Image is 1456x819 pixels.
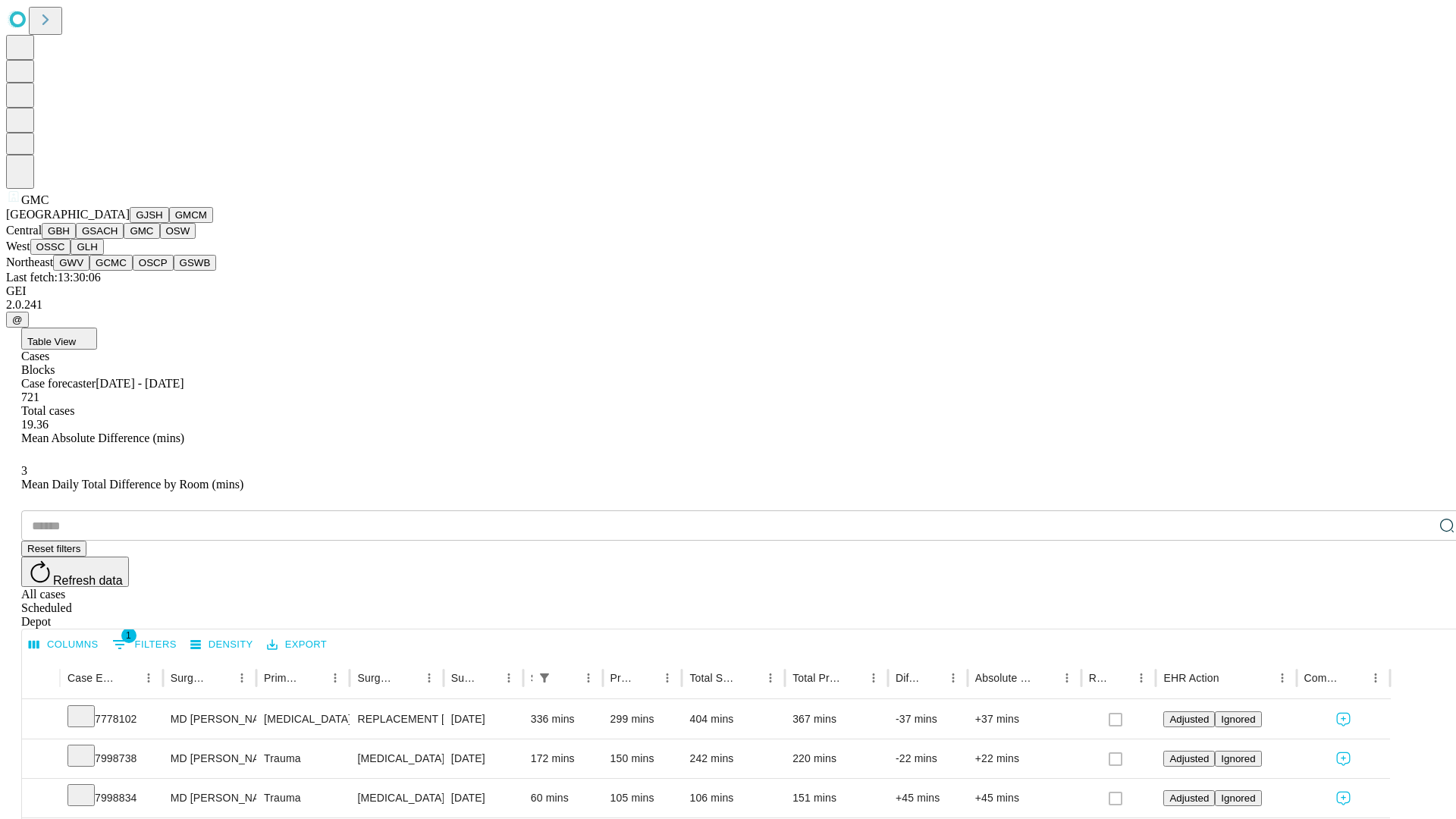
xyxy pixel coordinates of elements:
button: Expand [30,786,52,812]
button: GSACH [76,223,124,239]
div: 60 mins [531,779,595,817]
button: GBH [42,223,76,239]
button: Sort [1221,667,1242,689]
button: Sort [557,667,578,689]
div: 404 mins [689,700,777,739]
span: Northeast [6,256,53,268]
button: Menu [1365,667,1386,689]
div: Trauma [264,779,342,817]
button: Select columns [25,633,102,657]
button: Expand [30,707,52,733]
div: MD [PERSON_NAME] Md [171,700,249,739]
div: +37 mins [975,700,1074,739]
div: REPLACEMENT [MEDICAL_DATA], BYPASS WITH PROSTHETIC VALVE [357,700,435,739]
div: Trauma [264,739,342,778]
span: 3 [21,464,27,477]
span: @ [12,314,23,325]
button: Table View [21,328,97,350]
button: Menu [138,667,159,689]
span: Ignored [1221,753,1255,764]
div: 242 mins [689,739,777,778]
div: MD [PERSON_NAME] [171,779,249,817]
button: Sort [477,667,498,689]
button: Sort [842,667,863,689]
div: Scheduled In Room Duration [531,672,532,684]
button: GCMC [89,255,133,271]
div: Surgery Date [451,672,475,684]
span: Ignored [1221,792,1255,804]
span: [GEOGRAPHIC_DATA] [6,208,130,221]
button: GJSH [130,207,169,223]
div: 367 mins [792,700,880,739]
button: Menu [1272,667,1293,689]
button: Refresh data [21,557,129,587]
div: MD [PERSON_NAME] [171,739,249,778]
span: 721 [21,391,39,403]
div: 106 mins [689,779,777,817]
div: 150 mins [610,739,675,778]
span: Ignored [1221,714,1255,725]
span: Last fetch: 13:30:06 [6,271,101,284]
button: Menu [419,667,440,689]
span: Refresh data [53,574,123,587]
div: 7998738 [67,739,155,778]
button: OSW [160,223,196,239]
div: -22 mins [896,739,960,778]
button: Sort [921,667,943,689]
button: Sort [739,667,760,689]
button: Sort [397,667,419,689]
span: Adjusted [1169,714,1209,725]
span: Mean Absolute Difference (mins) [21,431,184,444]
button: Sort [635,667,657,689]
button: Menu [657,667,678,689]
div: 1 active filter [534,667,555,689]
button: Reset filters [21,541,86,557]
div: Surgeon Name [171,672,209,684]
div: 2.0.241 [6,298,1450,312]
button: Menu [1131,667,1152,689]
button: Menu [578,667,599,689]
button: Sort [1344,667,1365,689]
div: 172 mins [531,739,595,778]
span: Total cases [21,404,74,417]
div: 105 mins [610,779,675,817]
button: OSCP [133,255,174,271]
div: [MEDICAL_DATA] [264,700,342,739]
button: GMCM [169,207,213,223]
button: Adjusted [1163,711,1215,727]
button: Adjusted [1163,790,1215,806]
div: [DATE] [451,700,516,739]
div: 299 mins [610,700,675,739]
span: GMC [21,193,49,206]
button: Ignored [1215,711,1261,727]
button: Menu [863,667,884,689]
div: 220 mins [792,739,880,778]
span: West [6,240,30,253]
button: Menu [943,667,964,689]
div: [MEDICAL_DATA] LYMPH NODE OPEN SUPERFICIAL [357,779,435,817]
span: Central [6,224,42,237]
button: Show filters [108,632,180,657]
div: EHR Action [1163,672,1219,684]
button: OSSC [30,239,71,255]
div: Case Epic Id [67,672,115,684]
div: Absolute Difference [975,672,1034,684]
button: Sort [303,667,325,689]
button: @ [6,312,29,328]
div: Resolved in EHR [1089,672,1109,684]
button: Ignored [1215,790,1261,806]
span: Case forecaster [21,377,96,390]
div: Predicted In Room Duration [610,672,635,684]
button: GWV [53,255,89,271]
button: Sort [117,667,138,689]
div: +22 mins [975,739,1074,778]
div: Total Predicted Duration [792,672,840,684]
button: GSWB [174,255,217,271]
div: [DATE] [451,739,516,778]
button: GMC [124,223,159,239]
div: Primary Service [264,672,302,684]
span: 19.36 [21,418,49,431]
div: [DATE] [451,779,516,817]
div: Total Scheduled Duration [689,672,737,684]
div: Surgery Name [357,672,395,684]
